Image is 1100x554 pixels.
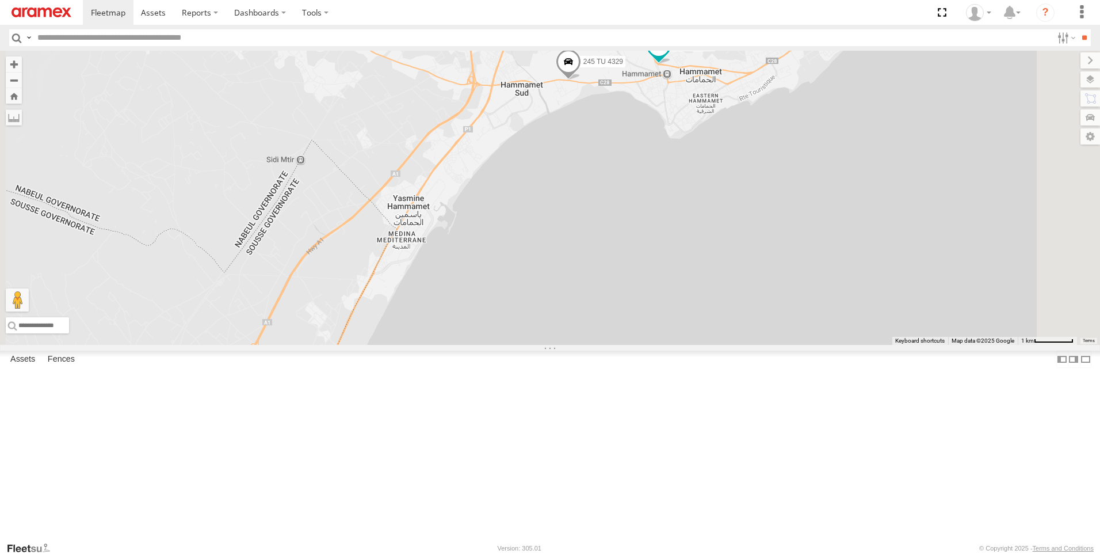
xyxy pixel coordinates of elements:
[1080,351,1091,367] label: Hide Summary Table
[6,109,22,126] label: Measure
[1053,29,1078,46] label: Search Filter Options
[5,351,41,367] label: Assets
[1033,545,1094,552] a: Terms and Conditions
[6,88,22,104] button: Zoom Home
[1056,351,1068,367] label: Dock Summary Table to the Left
[1021,337,1034,344] span: 1 km
[498,545,541,552] div: Version: 305.01
[1068,351,1079,367] label: Dock Summary Table to the Right
[6,542,59,554] a: Visit our Website
[979,545,1094,552] div: © Copyright 2025 -
[952,337,1014,344] span: Map data ©2025 Google
[6,289,29,312] button: Drag Pegman onto the map to open Street View
[583,58,623,66] span: 245 TU 4329
[895,337,945,345] button: Keyboard shortcuts
[1036,3,1055,22] i: ?
[1018,337,1077,345] button: Map Scale: 1 km per 65 pixels
[1083,339,1095,343] a: Terms
[12,7,71,17] img: aramex-logo.svg
[42,351,81,367] label: Fences
[962,4,995,21] div: Zied Bensalem
[6,72,22,88] button: Zoom out
[6,56,22,72] button: Zoom in
[24,29,33,46] label: Search Query
[1080,128,1100,145] label: Map Settings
